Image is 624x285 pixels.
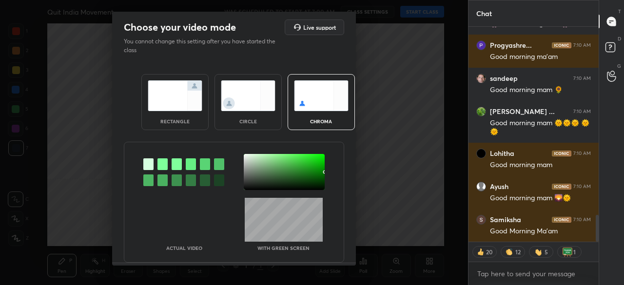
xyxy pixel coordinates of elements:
[573,76,591,81] div: 7:10 AM
[486,248,493,256] div: 20
[468,0,500,26] p: Chat
[490,182,508,191] h6: Ayush
[257,246,310,250] p: With green screen
[476,40,486,50] img: 3
[514,248,522,256] div: 12
[476,149,486,158] img: 3237f18edc124511996da8a4a635c6f7.jpg
[534,247,544,257] img: waving_hand.png
[229,119,268,124] div: circle
[476,107,486,116] img: 3
[552,42,571,48] img: iconic-dark.1390631f.png
[573,217,591,223] div: 7:10 AM
[490,41,532,50] h6: Progyashre...
[490,149,514,158] h6: Lohitha
[148,80,202,111] img: normalScreenIcon.ae25ed63.svg
[572,248,576,256] div: 1
[573,42,591,48] div: 7:10 AM
[156,119,195,124] div: rectangle
[490,107,555,116] h6: [PERSON_NAME] ...
[617,62,621,70] p: G
[490,160,591,170] div: Good morning mam
[303,24,336,30] h5: Live support
[490,118,591,137] div: Good morning mam 🌞🌞🌞 🌞🌞
[544,248,548,256] div: 5
[552,217,571,223] img: iconic-dark.1390631f.png
[490,215,521,224] h6: Samiksha
[573,151,591,156] div: 7:10 AM
[504,247,514,257] img: clapping_hands.png
[573,109,591,114] div: 7:10 AM
[490,227,591,236] div: Good Morning Ma'am
[221,80,275,111] img: circleScreenIcon.acc0effb.svg
[476,74,486,83] img: 0bab81aa99504d3eaa98e1f47f06b237.jpg
[552,151,571,156] img: iconic-dark.1390631f.png
[618,35,621,42] p: D
[124,37,282,55] p: You cannot change this setting after you have started the class
[563,247,572,257] img: thank_you.png
[166,246,202,250] p: Actual Video
[476,247,486,257] img: thumbs_up.png
[490,193,591,203] div: Good morning mam 🌄🌞
[124,21,236,34] h2: Choose your video mode
[476,182,486,191] img: default.png
[490,85,591,95] div: Good morning mam 🌻
[294,80,349,111] img: chromaScreenIcon.c19ab0a0.svg
[552,184,571,190] img: iconic-dark.1390631f.png
[302,119,341,124] div: chroma
[618,8,621,15] p: T
[468,27,599,242] div: grid
[490,52,591,62] div: Good morning ma'am
[476,215,486,225] img: 6aaaf937d1ec400f825ecee004f8435b.98032303_3
[573,184,591,190] div: 7:10 AM
[490,74,518,83] h6: sandeep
